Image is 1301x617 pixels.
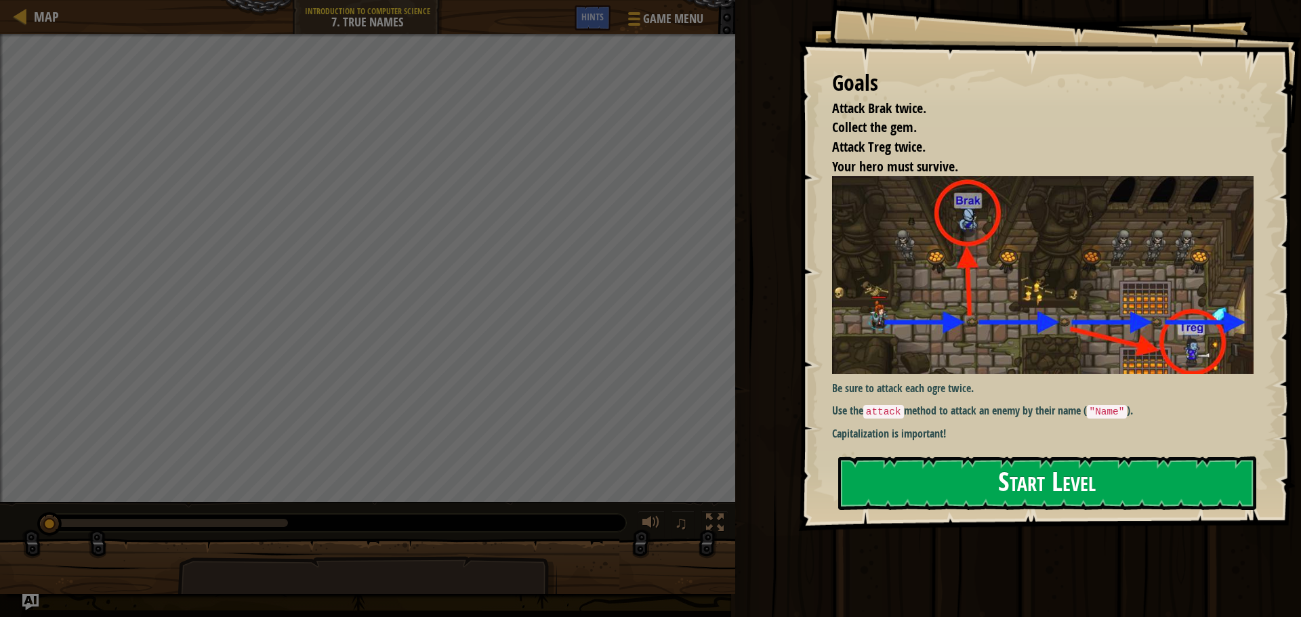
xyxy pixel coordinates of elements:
[617,5,711,37] button: Game Menu
[701,511,728,538] button: Toggle fullscreen
[815,157,1250,177] li: Your hero must survive.
[815,137,1250,157] li: Attack Treg twice.
[832,426,1264,442] p: Capitalization is important!
[638,511,665,538] button: Adjust volume
[672,511,695,538] button: ♫
[22,594,39,610] button: Ask AI
[815,99,1250,119] li: Attack Brak twice.
[838,456,1256,510] button: Start Level
[832,403,1264,419] p: Use the method to attack an enemy by their name ( ).
[643,10,703,28] span: Game Menu
[815,118,1250,137] li: Collect the gem.
[581,10,604,23] span: Hints
[832,157,958,175] span: Your hero must survive.
[1087,405,1128,419] code: "Name"
[832,118,917,136] span: Collect the gem.
[832,99,926,117] span: Attack Brak twice.
[27,7,59,26] a: Map
[832,137,926,156] span: Attack Treg twice.
[674,513,688,533] span: ♫
[832,176,1264,374] img: True names
[863,405,904,419] code: attack
[832,68,1254,99] div: Goals
[832,381,1264,396] p: Be sure to attack each ogre twice.
[34,7,59,26] span: Map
